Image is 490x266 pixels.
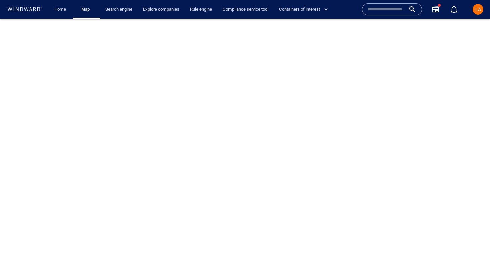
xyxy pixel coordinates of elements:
div: Notification center [450,5,458,13]
button: Home [49,4,71,15]
a: Map [79,4,95,15]
button: LA [471,3,485,16]
a: Home [52,4,69,15]
a: Search engine [103,4,135,15]
span: LA [475,7,481,12]
a: Rule engine [187,4,215,15]
a: Compliance service tool [220,4,271,15]
span: Containers of interest [279,6,328,13]
button: Map [76,4,97,15]
iframe: Chat [462,236,485,261]
button: Containers of interest [276,4,334,15]
a: Explore companies [140,4,182,15]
